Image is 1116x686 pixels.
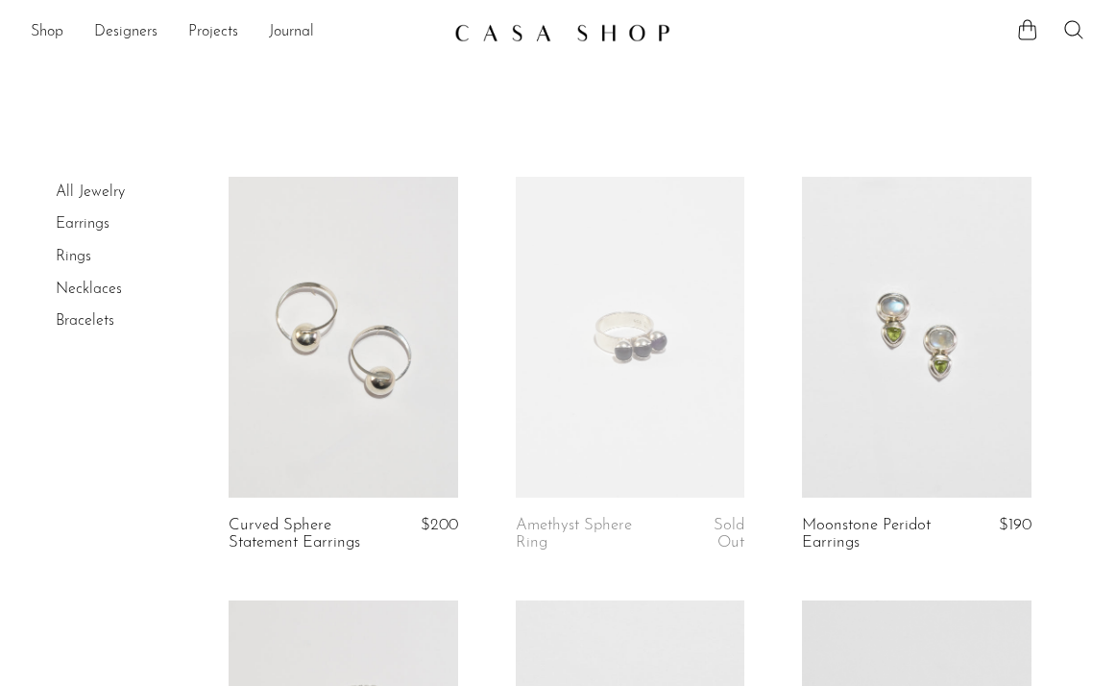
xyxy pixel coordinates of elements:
[229,517,377,552] a: Curved Sphere Statement Earrings
[802,517,951,552] a: Moonstone Peridot Earrings
[31,20,63,45] a: Shop
[56,216,109,232] a: Earrings
[188,20,238,45] a: Projects
[56,184,125,200] a: All Jewelry
[56,313,114,329] a: Bracelets
[269,20,314,45] a: Journal
[999,517,1031,533] span: $190
[56,282,122,297] a: Necklaces
[714,517,744,551] span: Sold Out
[31,16,439,49] nav: Desktop navigation
[421,517,458,533] span: $200
[516,517,665,552] a: Amethyst Sphere Ring
[94,20,158,45] a: Designers
[56,249,91,264] a: Rings
[31,16,439,49] ul: NEW HEADER MENU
